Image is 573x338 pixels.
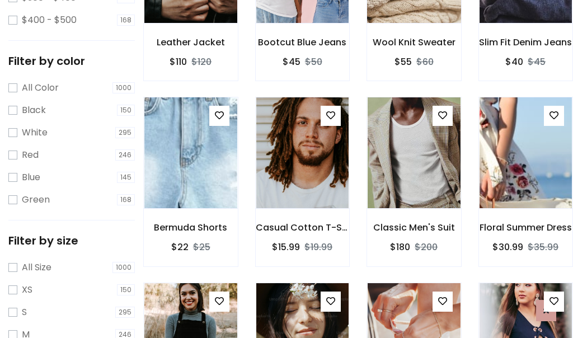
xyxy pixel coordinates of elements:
del: $60 [416,55,434,68]
label: Black [22,104,46,117]
del: $50 [305,55,322,68]
h6: Leather Jacket [144,37,238,48]
h6: $55 [394,57,412,67]
span: 150 [117,105,135,116]
h6: Bootcut Blue Jeans [256,37,350,48]
span: 246 [115,149,135,161]
span: 168 [117,15,135,26]
del: $19.99 [304,241,332,253]
del: $35.99 [528,241,558,253]
h6: $30.99 [492,242,523,252]
h6: Bermuda Shorts [144,222,238,233]
del: $45 [528,55,546,68]
span: 1000 [112,82,135,93]
h6: $40 [505,57,523,67]
h6: Wool Knit Sweater [367,37,461,48]
span: 150 [117,284,135,295]
h5: Filter by size [8,234,135,247]
span: 145 [117,172,135,183]
label: Green [22,193,50,206]
h6: $15.99 [272,242,300,252]
label: All Color [22,81,59,95]
span: 1000 [112,262,135,273]
label: All Size [22,261,51,274]
label: S [22,306,27,319]
h6: Casual Cotton T-Shirt [256,222,350,233]
label: XS [22,283,32,297]
h6: Slim Fit Denim Jeans [479,37,573,48]
del: $200 [415,241,438,253]
label: White [22,126,48,139]
h6: $110 [170,57,187,67]
del: $120 [191,55,212,68]
h6: Floral Summer Dress [479,222,573,233]
label: Blue [22,171,40,184]
label: $400 - $500 [22,13,77,27]
h5: Filter by color [8,54,135,68]
span: 295 [115,127,135,138]
span: 295 [115,307,135,318]
del: $25 [193,241,210,253]
h6: $45 [283,57,300,67]
label: Red [22,148,39,162]
span: 168 [117,194,135,205]
h6: $180 [390,242,410,252]
h6: $22 [171,242,189,252]
h6: Classic Men's Suit [367,222,461,233]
